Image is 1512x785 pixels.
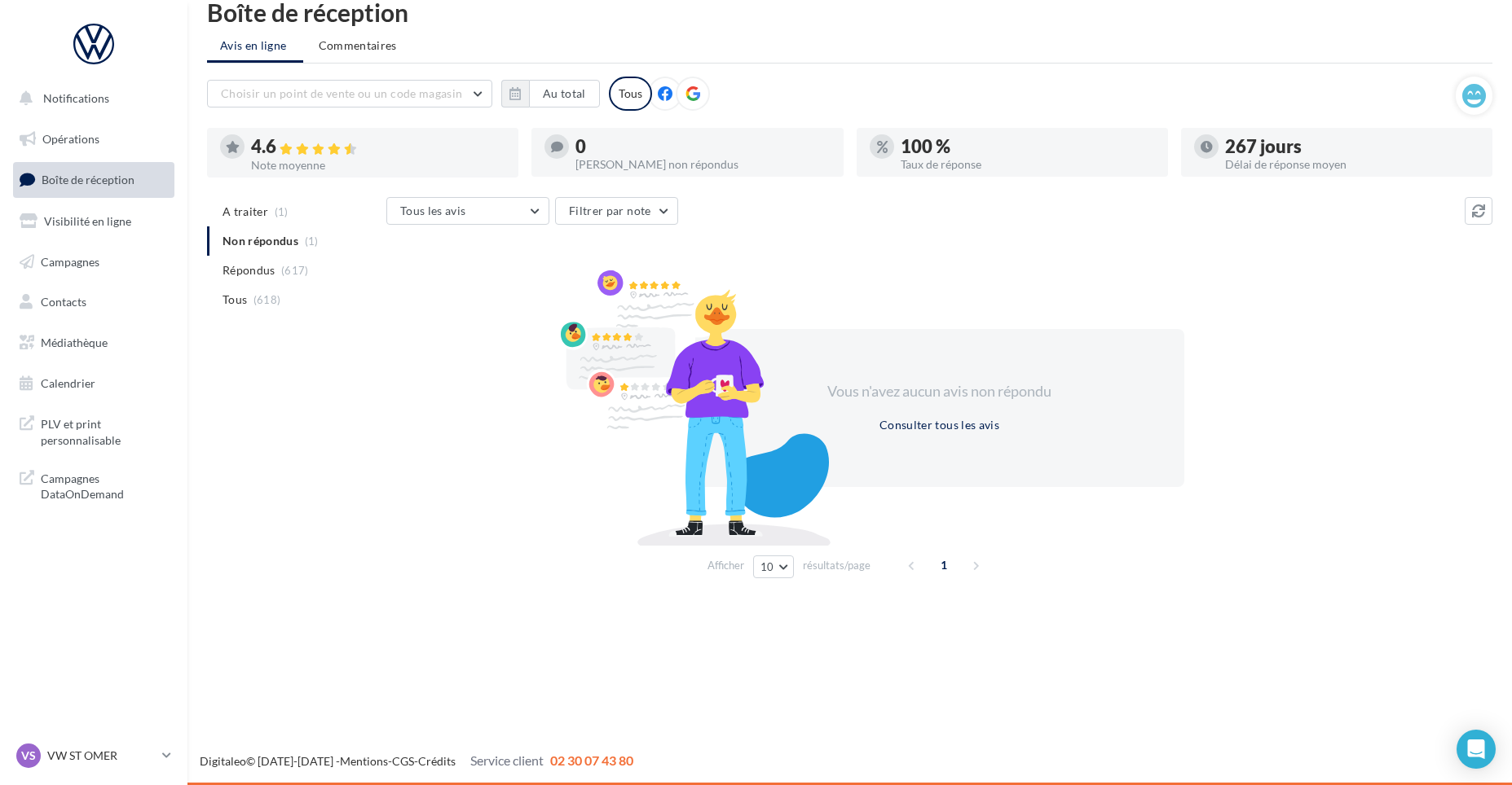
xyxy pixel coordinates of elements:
span: 02 30 07 43 80 [550,752,633,768]
span: Campagnes DataOnDemand [41,467,168,502]
span: © [DATE]-[DATE] - - - [200,754,633,768]
a: Visibilité en ligne [10,204,178,239]
button: Au total [529,80,600,107]
span: PLV et print personnalisable [41,413,168,448]
div: [PERSON_NAME] non répondus [575,159,830,170]
button: Notifications [10,81,171,116]
button: Tous les avis [386,197,549,225]
div: Délai de réponse moyen [1225,159,1479,170]
p: VW ST OMER [47,748,156,764]
a: Calendrier [10,366,178,401]
button: Consulter tous les avis [873,415,1006,435]
div: Tous [609,77,652,111]
button: Au total [501,80,600,107]
span: VS [21,748,36,764]
span: Opérations [42,132,99,146]
button: Choisir un point de vente ou un code magasin [207,80,492,107]
span: (617) [281,264,309,277]
a: Opérations [10,122,178,156]
span: Calendrier [41,376,95,390]
span: résultats/page [803,558,871,573]
span: Tous [223,292,247,308]
span: Commentaires [319,37,397,54]
span: (1) [275,205,289,218]
span: Médiathèque [41,335,108,349]
span: Afficher [708,558,744,573]
span: 1 [931,552,957,578]
div: 0 [575,138,830,156]
button: Filtrer par note [555,197,678,225]
a: Mentions [340,754,388,768]
a: Campagnes [10,245,178,279]
a: Digitaleo [200,754,246,768]
a: Boîte de réception [10,162,178,197]
a: PLV et print personnalisable [10,406,178,454]
div: Open Intercom Messenger [1457,730,1496,769]
a: Contacts [10,285,178,319]
span: Visibilité en ligne [44,214,131,228]
span: Notifications [43,91,109,105]
span: A traiter [223,204,268,220]
a: Crédits [418,754,456,768]
span: 10 [760,560,774,573]
span: Boîte de réception [42,173,134,186]
div: Taux de réponse [901,159,1155,170]
div: 4.6 [251,138,505,156]
span: Contacts [41,295,86,309]
div: Vous n'avez aucun avis non répondu [800,381,1080,402]
span: Service client [470,752,544,768]
a: VS VW ST OMER [13,740,174,771]
div: Note moyenne [251,160,505,171]
a: CGS [392,754,414,768]
a: Campagnes DataOnDemand [10,461,178,509]
span: (618) [253,293,281,306]
div: 100 % [901,138,1155,156]
button: 10 [753,555,795,578]
div: 267 jours [1225,138,1479,156]
span: Campagnes [41,254,99,268]
span: Choisir un point de vente ou un code magasin [221,86,462,100]
span: Répondus [223,262,276,278]
a: Médiathèque [10,326,178,360]
span: Tous les avis [400,204,466,217]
